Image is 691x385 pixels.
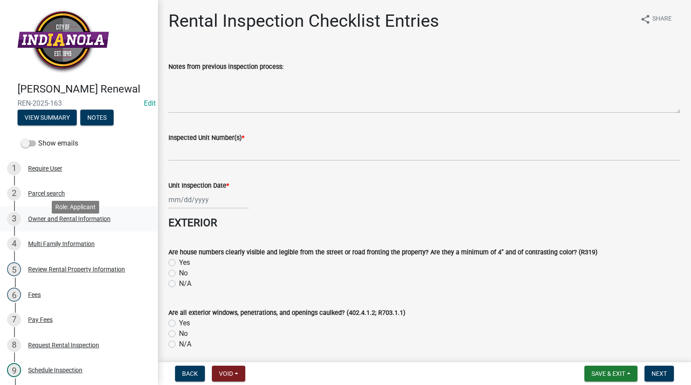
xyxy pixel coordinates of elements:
[179,339,191,349] label: N/A
[652,14,672,25] span: Share
[7,363,21,377] div: 9
[18,9,109,74] img: City of Indianola, Iowa
[28,241,95,247] div: Multi Family Information
[182,370,198,377] span: Back
[179,318,190,328] label: Yes
[18,83,151,96] h4: [PERSON_NAME] Renewal
[168,11,439,32] h1: Rental Inspection Checklist Entries
[633,11,679,28] button: shareShare
[219,370,233,377] span: Void
[144,99,156,107] wm-modal-confirm: Edit Application Number
[28,317,53,323] div: Pay Fees
[7,288,21,302] div: 6
[18,110,77,125] button: View Summary
[28,292,41,298] div: Fees
[652,370,667,377] span: Next
[179,257,190,268] label: Yes
[28,165,62,171] div: Require User
[212,366,245,381] button: Void
[144,99,156,107] a: Edit
[168,183,229,189] label: Unit Inspection Date
[644,366,674,381] button: Next
[80,114,114,121] wm-modal-confirm: Notes
[28,216,111,222] div: Owner and Rental Information
[7,262,21,276] div: 5
[7,212,21,226] div: 3
[640,14,651,25] i: share
[7,313,21,327] div: 7
[21,138,78,149] label: Show emails
[7,237,21,251] div: 4
[52,201,99,214] div: Role: Applicant
[7,186,21,200] div: 2
[28,342,99,348] div: Request Rental Inspection
[7,338,21,352] div: 8
[18,99,140,107] span: REN-2025-163
[175,366,205,381] button: Back
[168,135,244,141] label: Inspected Unit Number(s)
[28,266,125,272] div: Review Rental Property Information
[28,367,82,373] div: Schedule Inspection
[168,310,405,316] label: Are all exterior windows, penetrations, and openings caulked? (402.4.1.2; R703.1.1)
[179,278,191,289] label: N/A
[168,191,249,209] input: mm/dd/yyyy
[584,366,637,381] button: Save & Exit
[168,64,283,70] label: Notes from previous inspection process:
[28,190,65,196] div: Parcel search
[18,114,77,121] wm-modal-confirm: Summary
[179,328,188,339] label: No
[168,250,598,256] label: Are house numbers clearly visible and legible from the street or road fronting the property? Are ...
[179,268,188,278] label: No
[80,110,114,125] button: Notes
[168,217,217,229] strong: EXTERIOR
[591,370,625,377] span: Save & Exit
[7,161,21,175] div: 1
